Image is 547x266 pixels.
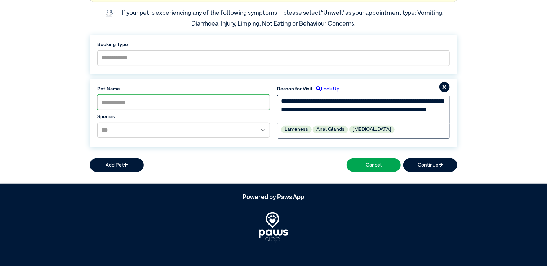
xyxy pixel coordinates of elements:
[90,158,144,172] button: Add Pet
[277,85,313,93] label: Reason for Visit
[347,158,401,172] button: Cancel
[321,10,345,16] span: “Unwell”
[97,113,270,120] label: Species
[121,10,445,27] label: If your pet is experiencing any of the following symptoms – please select as your appointment typ...
[97,41,450,48] label: Booking Type
[97,85,270,93] label: Pet Name
[259,212,288,243] img: PawsApp
[281,126,312,133] label: Lameness
[103,7,118,19] img: vet
[313,85,339,93] label: Look Up
[349,126,395,133] label: [MEDICAL_DATA]
[90,194,457,201] h5: Powered by Paws App
[403,158,457,172] button: Continue
[313,126,348,133] label: Anal Glands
